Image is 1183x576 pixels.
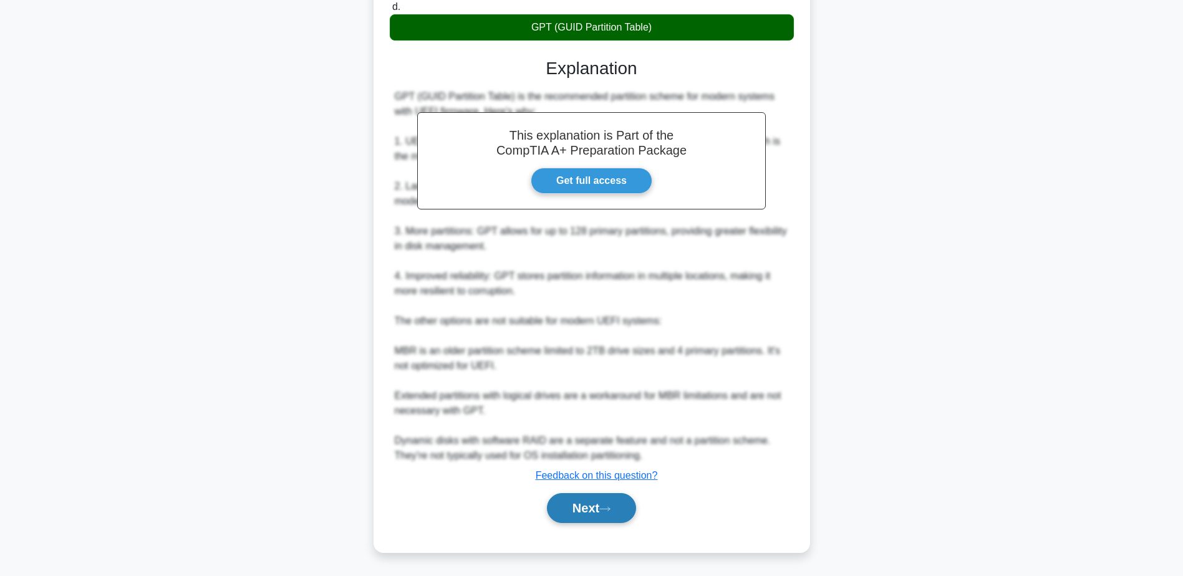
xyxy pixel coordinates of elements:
h3: Explanation [397,58,786,79]
a: Get full access [531,168,652,194]
a: Feedback on this question? [536,470,658,481]
span: d. [392,1,400,12]
div: GPT (GUID Partition Table) [390,14,794,41]
button: Next [547,493,636,523]
div: GPT (GUID Partition Table) is the recommended partition scheme for modern systems with UEFI firmw... [395,89,789,463]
